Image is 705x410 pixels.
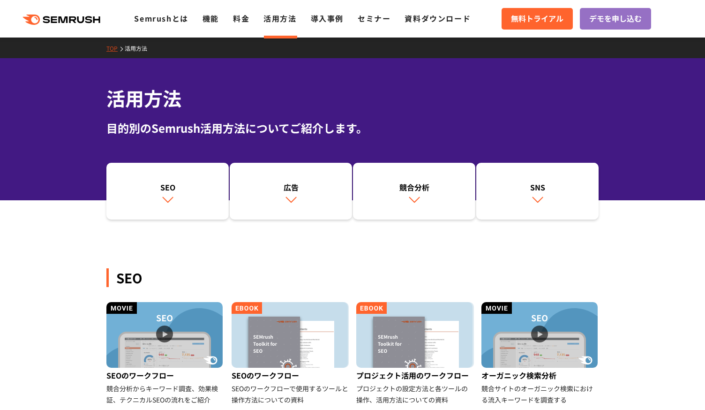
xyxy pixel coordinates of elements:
[353,163,475,220] a: 競合分析
[356,383,474,405] div: プロジェクトの設定方法と各ツールの操作、活用方法についての資料
[234,182,347,193] div: 広告
[106,120,599,137] div: 目的別のSemrush活用方法についてご紹介します。
[580,8,651,30] a: デモを申し込む
[230,163,352,220] a: 広告
[134,13,188,24] a: Semrushとは
[589,13,642,25] span: デモを申し込む
[106,383,224,405] div: 競合分析からキーワード調査、効果検証、テクニカルSEOの流れをご紹介
[232,383,349,405] div: SEOのワークフローで使用するツールと操作方法についての資料
[481,182,594,193] div: SNS
[358,13,390,24] a: セミナー
[502,8,573,30] a: 無料トライアル
[263,13,296,24] a: 活用方法
[481,383,599,405] div: 競合サイトのオーガニック検索における流入キーワードを調査する
[106,302,224,405] a: SEOのワークフロー 競合分析からキーワード調査、効果検証、テクニカルSEOの流れをご紹介
[358,182,471,193] div: 競合分析
[111,182,224,193] div: SEO
[233,13,249,24] a: 料金
[511,13,563,25] span: 無料トライアル
[106,44,125,52] a: TOP
[481,302,599,405] a: オーガニック検索分析 競合サイトのオーガニック検索における流入キーワードを調査する
[106,368,224,383] div: SEOのワークフロー
[106,268,599,287] div: SEO
[481,368,599,383] div: オーガニック検索分析
[125,44,154,52] a: 活用方法
[202,13,219,24] a: 機能
[232,302,349,405] a: SEOのワークフロー SEOのワークフローで使用するツールと操作方法についての資料
[356,368,474,383] div: プロジェクト活用のワークフロー
[106,84,599,112] h1: 活用方法
[106,163,229,220] a: SEO
[405,13,471,24] a: 資料ダウンロード
[476,163,599,220] a: SNS
[311,13,344,24] a: 導入事例
[232,368,349,383] div: SEOのワークフロー
[356,302,474,405] a: プロジェクト活用のワークフロー プロジェクトの設定方法と各ツールの操作、活用方法についての資料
